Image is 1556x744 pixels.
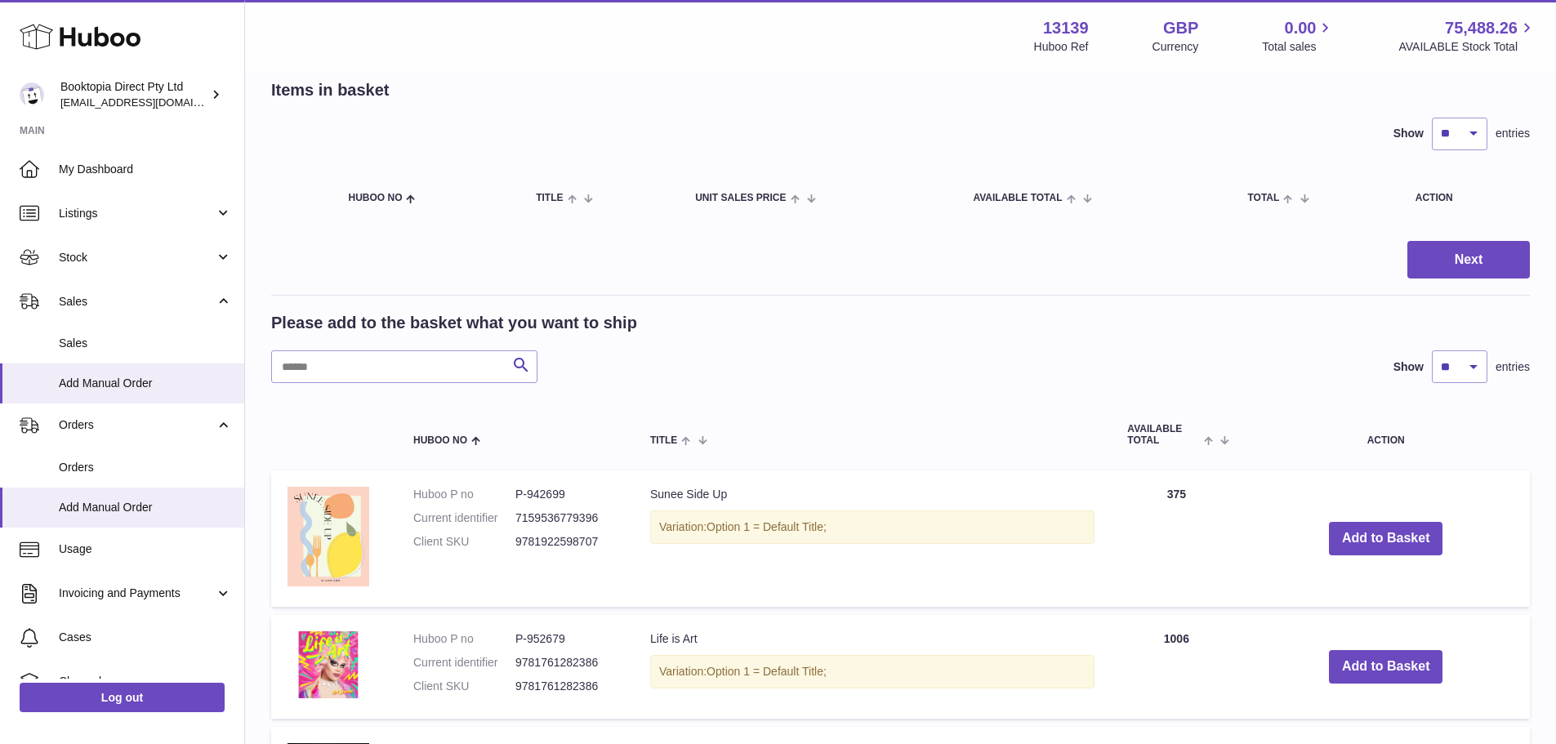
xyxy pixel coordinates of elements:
[1329,522,1443,555] button: Add to Basket
[515,510,617,526] dd: 7159536779396
[59,206,215,221] span: Listings
[515,655,617,670] dd: 9781761282386
[59,541,232,557] span: Usage
[515,487,617,502] dd: P-942699
[515,679,617,694] dd: 9781761282386
[650,435,677,446] span: Title
[60,79,207,110] div: Booktopia Direct Pty Ltd
[634,470,1111,607] td: Sunee Side Up
[413,534,515,550] dt: Client SKU
[707,520,827,533] span: Option 1 = Default Title;
[1034,39,1089,55] div: Huboo Ref
[1329,650,1443,684] button: Add to Basket
[1262,17,1335,55] a: 0.00 Total sales
[1398,39,1536,55] span: AVAILABLE Stock Total
[1445,17,1518,39] span: 75,488.26
[288,631,369,698] img: Life is Art
[973,193,1062,203] span: AVAILABLE Total
[650,510,1095,544] div: Variation:
[1393,359,1424,375] label: Show
[1127,424,1200,445] span: AVAILABLE Total
[413,435,467,446] span: Huboo no
[59,336,232,351] span: Sales
[288,487,369,587] img: Sunee Side Up
[1285,17,1317,39] span: 0.00
[348,193,402,203] span: Huboo no
[1043,17,1089,39] strong: 13139
[59,674,232,689] span: Channels
[1416,193,1514,203] div: Action
[515,534,617,550] dd: 9781922598707
[515,631,617,647] dd: P-952679
[59,586,215,601] span: Invoicing and Payments
[413,679,515,694] dt: Client SKU
[1242,408,1530,461] th: Action
[1407,241,1530,279] button: Next
[1496,126,1530,141] span: entries
[1496,359,1530,375] span: entries
[271,312,637,334] h2: Please add to the basket what you want to ship
[59,250,215,265] span: Stock
[413,510,515,526] dt: Current identifier
[634,615,1111,719] td: Life is Art
[413,487,515,502] dt: Huboo P no
[60,96,240,109] span: [EMAIL_ADDRESS][DOMAIN_NAME]
[1247,193,1279,203] span: Total
[413,655,515,670] dt: Current identifier
[59,460,232,475] span: Orders
[1111,615,1242,719] td: 1006
[1163,17,1198,39] strong: GBP
[413,631,515,647] dt: Huboo P no
[1153,39,1199,55] div: Currency
[1111,470,1242,607] td: 375
[271,79,390,101] h2: Items in basket
[59,376,232,391] span: Add Manual Order
[1398,17,1536,55] a: 75,488.26 AVAILABLE Stock Total
[20,683,225,712] a: Log out
[536,193,563,203] span: Title
[650,655,1095,688] div: Variation:
[59,417,215,433] span: Orders
[707,665,827,678] span: Option 1 = Default Title;
[59,630,232,645] span: Cases
[1393,126,1424,141] label: Show
[20,82,44,107] img: clientservices@ourserviceworks.com
[59,294,215,310] span: Sales
[695,193,786,203] span: Unit Sales Price
[59,162,232,177] span: My Dashboard
[1262,39,1335,55] span: Total sales
[59,500,232,515] span: Add Manual Order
